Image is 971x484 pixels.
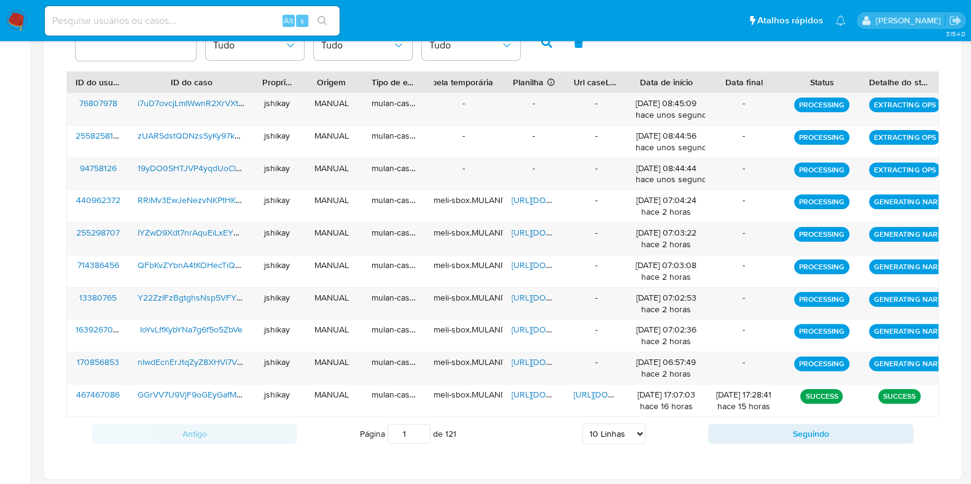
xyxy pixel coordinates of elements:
[875,15,945,26] p: jonathan.shikay@mercadolivre.com
[310,12,335,29] button: search-icon
[284,15,294,26] span: Alt
[45,13,340,29] input: Pesquise usuários ou casos...
[835,15,846,26] a: Notificações
[300,15,304,26] span: s
[945,29,965,39] span: 3.154.0
[757,14,823,27] span: Atalhos rápidos
[949,14,962,27] a: Sair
